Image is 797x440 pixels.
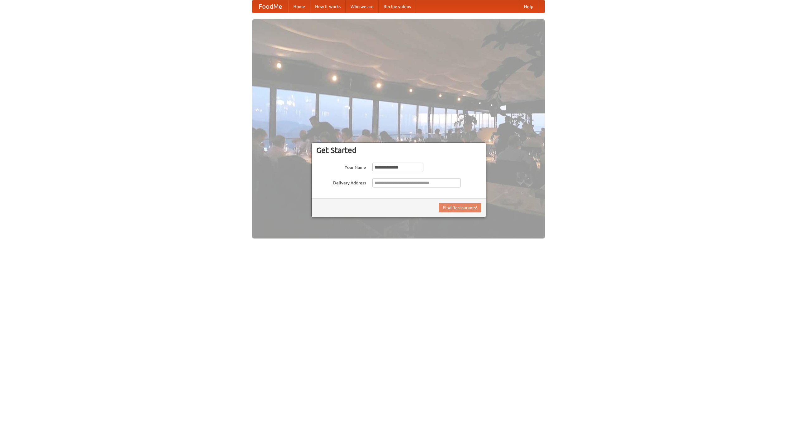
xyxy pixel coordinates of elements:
label: Your Name [316,163,366,170]
h3: Get Started [316,146,481,155]
label: Delivery Address [316,178,366,186]
a: How it works [310,0,346,13]
a: FoodMe [252,0,288,13]
a: Recipe videos [379,0,416,13]
a: Who we are [346,0,379,13]
button: Find Restaurants! [439,203,481,212]
a: Home [288,0,310,13]
a: Help [519,0,538,13]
